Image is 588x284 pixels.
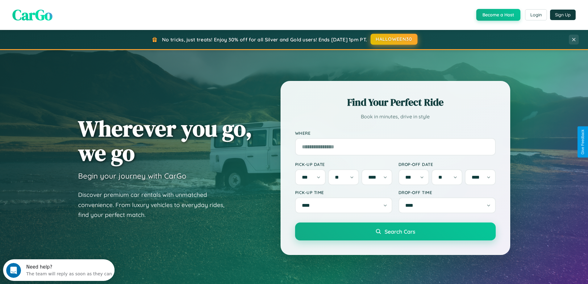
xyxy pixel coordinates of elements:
[23,5,109,10] div: Need help?
[162,36,367,43] span: No tricks, just treats! Enjoy 30% off for all Silver and Gold users! Ends [DATE] 1pm PT.
[295,95,496,109] h2: Find Your Perfect Ride
[398,162,496,167] label: Drop-off Date
[78,171,186,180] h3: Begin your journey with CarGo
[3,259,115,281] iframe: Intercom live chat discovery launcher
[2,2,115,19] div: Open Intercom Messenger
[398,190,496,195] label: Drop-off Time
[385,228,415,235] span: Search Cars
[6,263,21,278] iframe: Intercom live chat
[78,190,232,220] p: Discover premium car rentals with unmatched convenience. From luxury vehicles to everyday rides, ...
[12,5,52,25] span: CarGo
[581,129,585,155] div: Give Feedback
[78,116,252,165] h1: Wherever you go, we go
[295,190,392,195] label: Pick-up Time
[23,10,109,17] div: The team will reply as soon as they can
[550,10,576,20] button: Sign Up
[525,9,547,20] button: Login
[371,34,418,45] button: HALLOWEEN30
[295,112,496,121] p: Book in minutes, drive in style
[295,130,496,136] label: Where
[295,223,496,240] button: Search Cars
[295,162,392,167] label: Pick-up Date
[476,9,520,21] button: Become a Host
